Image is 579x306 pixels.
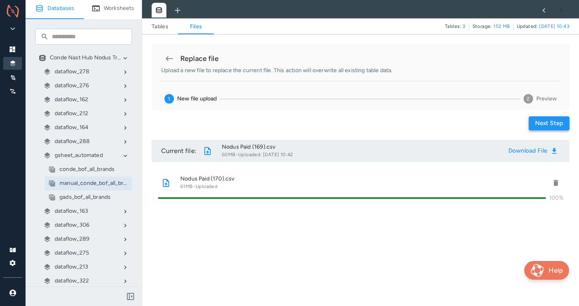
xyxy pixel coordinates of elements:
[43,221,51,229] img: multi-layers-icon.695f95a1512800deeb38202d1aada29e.svg
[462,24,465,29] span: 3
[55,207,88,215] p: dataflow_163
[55,151,103,159] p: gsheet_automated
[493,24,510,29] span: 152 MB
[161,146,196,156] p: Current file:
[38,54,47,62] img: database-icon.15b65e1432f2c1131ced717e42082493.svg
[43,137,51,146] img: multi-layers-icon.695f95a1512800deeb38202d1aada29e.svg
[55,137,90,145] p: dataflow_288
[43,277,51,285] img: multi-layers-icon.695f95a1512800deeb38202d1aada29e.svg
[43,207,51,216] img: multi-layers-icon.695f95a1512800deeb38202d1aada29e.svg
[180,175,234,183] p: Nodus Paid (170).csv
[43,110,51,118] img: multi-layers-icon.695f95a1512800deeb38202d1aada29e.svg
[55,110,88,118] p: dataflow_212
[43,249,51,257] img: multi-layers-icon.695f95a1512800deeb38202d1aada29e.svg
[43,124,51,132] img: multi-layers-icon.695f95a1512800deeb38202d1aada29e.svg
[55,124,89,131] p: dataflow_164
[549,194,563,202] p: 100%
[43,82,51,90] img: multi-layers-icon.695f95a1512800deeb38202d1aada29e.svg
[161,67,560,75] p: Upload a new file to replace the current file. This action will overwrite all existing table data.
[445,23,466,31] span: Tables:
[180,183,234,191] span: 61MB Uploaded
[55,68,89,76] p: dataflow_278
[48,165,56,174] img: table-icon.12998d697212306dff0f7c8d2cbd69fa.svg
[59,193,111,201] p: gads_bof_all_brands
[47,4,75,12] p: Databases
[177,95,217,103] span: New file upload
[180,53,219,65] h6: Replace file
[55,235,89,243] p: dataflow_289
[194,184,195,189] span: ·
[50,54,122,62] p: Conde Nast Hub Nodus Transformation Database
[529,116,569,130] button: Next step
[48,179,56,188] img: table-icon.12998d697212306dff0f7c8d2cbd69fa.svg
[55,263,88,271] p: dataflow_213
[222,143,293,151] p: Nodus Paid (169).csv
[43,263,51,271] img: multi-layers-icon.695f95a1512800deeb38202d1aada29e.svg
[55,82,89,90] p: dataflow_276
[549,176,563,190] button: delete
[55,249,89,257] p: dataflow_275
[168,96,170,102] text: 1
[236,152,237,157] span: ·
[43,151,51,160] img: multi-layers-icon.695f95a1512800deeb38202d1aada29e.svg
[222,151,293,159] span: 60MB Uploaded: [DATE] 10:42
[43,68,51,76] img: multi-layers-icon.695f95a1512800deeb38202d1aada29e.svg
[59,179,129,187] p: manual_conde_bof_all_brands
[472,23,510,31] span: Storage:
[539,24,569,29] span: [DATE] 10:43
[505,144,560,158] button: Download file
[527,96,530,102] text: 2
[178,22,214,31] a: Files
[55,96,88,104] p: dataflow_162
[48,193,56,202] img: table-icon.12998d697212306dff0f7c8d2cbd69fa.svg
[142,19,445,34] div: Schema navigation links
[517,23,569,31] span: Updated:
[536,95,557,103] span: Preview
[43,235,51,243] img: multi-layers-icon.695f95a1512800deeb38202d1aada29e.svg
[142,22,178,31] a: Tables
[104,4,134,12] p: Worksheets
[59,165,115,173] p: conde_bof_all_brands
[43,96,51,104] img: multi-layers-icon.695f95a1512800deeb38202d1aada29e.svg
[55,277,89,285] p: dataflow_322
[55,221,89,229] p: dataflow_306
